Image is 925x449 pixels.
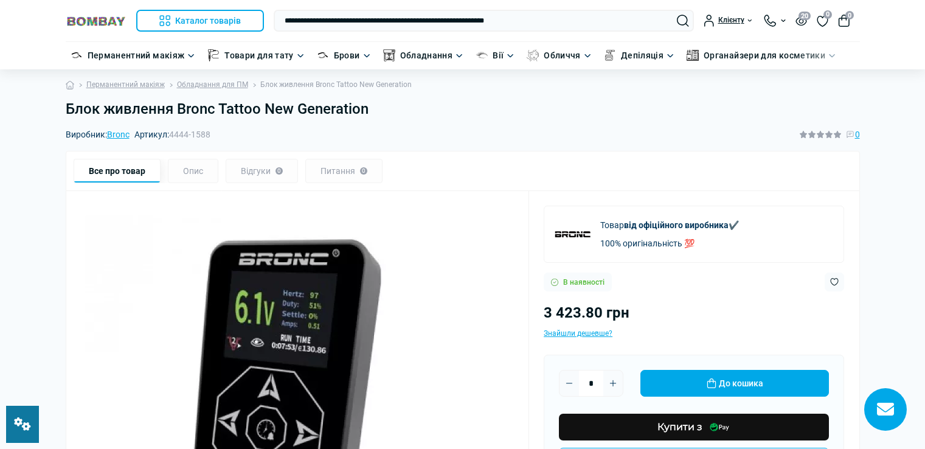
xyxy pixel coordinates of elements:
span: Артикул: [134,130,210,139]
a: Товари для тату [224,49,293,62]
span: Знайшли дешевше? [544,329,612,338]
span: 0 [855,128,860,141]
a: Брови [334,49,360,62]
img: Брови [317,49,329,61]
span: 0 [845,11,854,19]
a: Обличчя [544,49,581,62]
button: Minus [560,374,579,393]
img: Товари для тату [207,49,220,61]
div: Опис [168,159,218,183]
nav: breadcrumb [66,69,860,100]
img: Обличчя [527,49,539,61]
img: Перманентний макіяж [71,49,83,61]
h1: Блок живлення Bronc Tattoo New Generation [66,100,860,118]
a: Обладнання для ПМ [177,79,248,91]
div: Все про товар [74,159,161,183]
a: Обладнання [400,49,453,62]
div: В наявності [544,273,612,291]
button: До кошика [640,370,829,397]
b: від офіційного виробника [624,220,729,230]
img: Органайзери для косметики [687,49,699,61]
li: Блок живлення Bronc Tattoo New Generation [248,79,412,91]
img: Купити з [707,421,730,433]
input: Quantity [579,371,603,396]
img: BOMBAY [66,15,126,27]
div: Питання [305,159,383,183]
span: Купити з [657,417,702,437]
img: Депіляція [604,49,616,61]
button: Search [677,15,689,27]
span: 20 [799,12,811,20]
span: 4444-1588 [169,130,210,139]
button: Каталог товарів [136,10,265,32]
a: Перманентний макіяж [88,49,185,62]
a: Депіляція [621,49,663,62]
img: Bronc [554,216,591,252]
button: Wishlist button [825,273,844,291]
button: Plus [603,374,623,393]
img: Вії [476,49,488,61]
span: 0 [823,10,832,19]
a: 0 [817,14,828,27]
a: Вії [493,49,504,62]
div: Відгуки [226,159,298,183]
button: Купити з [559,414,829,440]
img: Обладнання [383,49,395,61]
span: 3 423.80 грн [544,304,629,321]
button: 20 [795,15,807,26]
span: Виробник: [66,130,130,139]
a: Bronc [107,130,130,139]
p: 100% оригінальність 💯 [600,237,739,250]
button: 0 [838,15,850,27]
a: Органайзери для косметики [704,49,825,62]
a: Перманентний макіяж [86,79,165,91]
p: Товар ✔️ [600,218,739,232]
